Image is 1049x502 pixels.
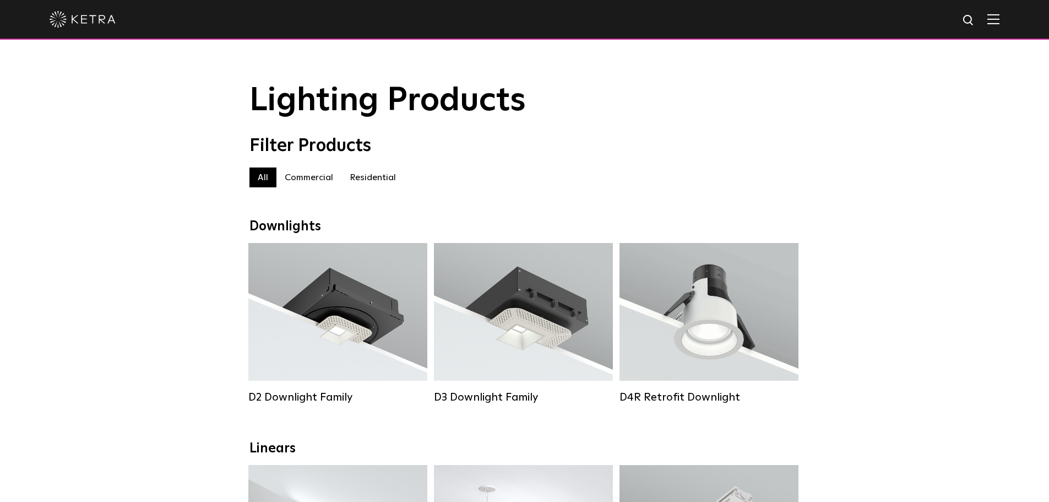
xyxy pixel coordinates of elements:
label: All [249,168,276,187]
img: ketra-logo-2019-white [50,11,116,28]
a: D3 Downlight Family Lumen Output:700 / 900 / 1100Colors:White / Black / Silver / Bronze / Paintab... [434,243,613,404]
div: Downlights [249,219,800,235]
img: search icon [962,14,976,28]
label: Residential [341,168,404,187]
div: Linears [249,441,800,457]
a: D4R Retrofit Downlight Lumen Output:800Colors:White / BlackBeam Angles:15° / 25° / 40° / 60°Watta... [619,243,798,404]
label: Commercial [276,168,341,187]
div: Filter Products [249,136,800,156]
img: Hamburger%20Nav.svg [987,14,999,24]
div: D4R Retrofit Downlight [619,391,798,404]
a: D2 Downlight Family Lumen Output:1200Colors:White / Black / Gloss Black / Silver / Bronze / Silve... [248,243,427,404]
span: Lighting Products [249,84,526,117]
div: D2 Downlight Family [248,391,427,404]
div: D3 Downlight Family [434,391,613,404]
